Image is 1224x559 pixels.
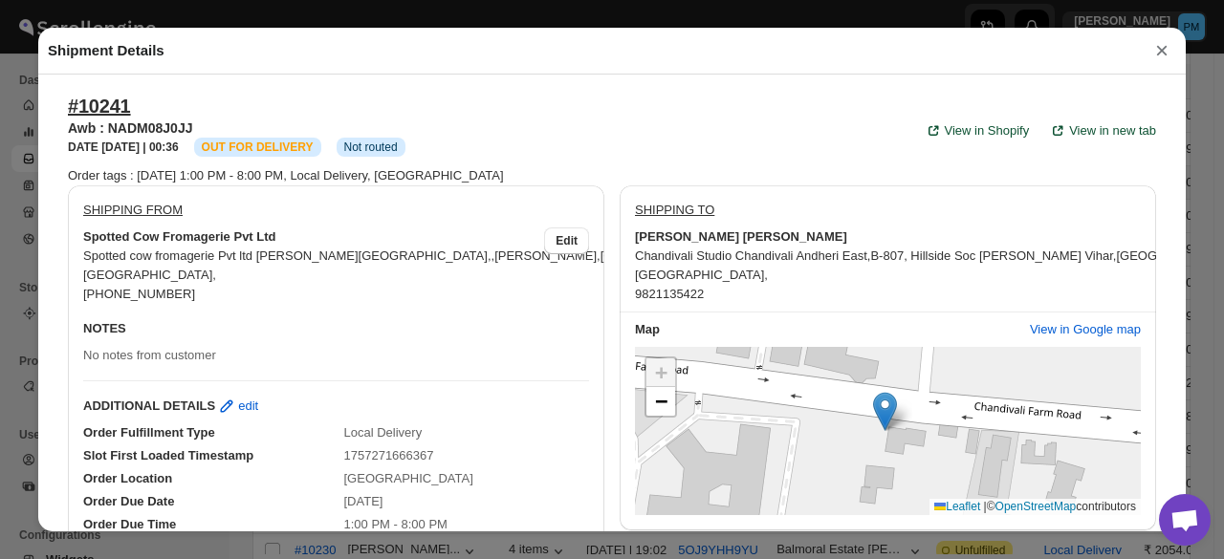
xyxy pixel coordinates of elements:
[556,233,578,248] span: Edit
[344,140,398,155] span: Not routed
[1147,37,1176,64] button: ×
[934,500,980,513] a: Leaflet
[68,140,179,155] h3: DATE
[83,321,126,335] b: NOTES
[873,392,897,431] img: Marker
[494,248,601,263] span: [PERSON_NAME] ,
[544,227,589,254] button: Edit
[83,348,216,362] span: No notes from customer
[1159,494,1211,546] div: Open chat
[344,517,448,531] span: 1:00 PM - 8:00 PM
[238,397,258,416] span: edit
[655,360,667,384] span: +
[83,425,215,440] span: Order Fulfillment Type
[635,227,847,247] b: [PERSON_NAME] [PERSON_NAME]
[344,448,434,462] span: 1757271666367
[344,494,383,508] span: [DATE]
[912,116,1041,146] a: View in Shopify
[1037,116,1168,146] button: View in new tab
[68,118,405,138] h3: Awb : NADM08J0JJ
[870,248,1116,263] span: B-807, Hillside Soc [PERSON_NAME] Vihar ,
[83,517,176,531] span: Order Due Time
[83,471,172,485] span: Order Location
[995,500,1077,513] a: OpenStreetMap
[635,268,768,282] span: [GEOGRAPHIC_DATA] ,
[601,248,733,263] span: [GEOGRAPHIC_DATA] ,
[492,248,495,263] span: ,
[344,471,473,485] span: [GEOGRAPHIC_DATA]
[635,287,704,301] span: 9821135422
[83,203,183,217] u: SHIPPING FROM
[635,248,870,263] span: Chandivali Studio Chandivali Andheri East ,
[1030,320,1141,339] span: View in Google map
[68,95,131,118] button: #10241
[929,499,1141,515] div: © contributors
[635,322,660,336] b: Map
[646,387,675,416] a: Zoom out
[83,268,216,282] span: [GEOGRAPHIC_DATA] ,
[202,140,314,154] span: OUT FOR DELIVERY
[984,500,987,513] span: |
[101,140,178,154] b: [DATE] | 00:36
[48,41,164,60] h2: Shipment Details
[344,425,423,440] span: Local Delivery
[83,287,195,301] span: [PHONE_NUMBER]
[83,494,174,508] span: Order Due Date
[68,166,1156,185] div: Order tags : [DATE] 1:00 PM - 8:00 PM, Local Delivery, [GEOGRAPHIC_DATA]
[83,448,253,462] span: Slot First Loaded Timestamp
[83,397,215,416] b: ADDITIONAL DETAILS
[646,358,675,387] a: Zoom in
[206,391,270,421] button: edit
[945,121,1030,140] span: View in Shopify
[83,248,492,263] span: Spotted cow fromagerie Pvt ltd [PERSON_NAME][GEOGRAPHIC_DATA] ,
[655,389,667,413] span: −
[1018,314,1152,345] button: View in Google map
[1069,121,1156,140] span: View in new tab
[83,227,276,247] b: Spotted Cow Fromagerie Pvt Ltd
[635,203,714,217] u: SHIPPING TO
